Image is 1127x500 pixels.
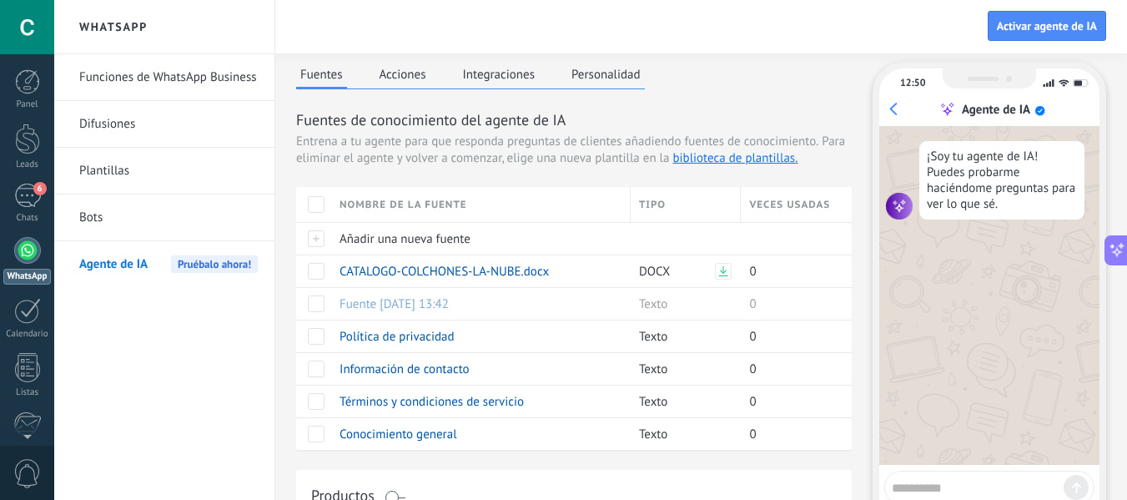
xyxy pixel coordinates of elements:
[749,394,756,410] span: 0
[296,134,845,166] span: Para eliminar el agente y volver a comenzar, elige una nueva plantilla en la
[340,394,524,410] span: Términos y condiciones de servicio
[3,213,52,224] div: Chats
[3,387,52,398] div: Listas
[631,321,733,352] div: Texto
[79,101,258,148] a: Difusiones
[54,101,274,148] li: Difusiones
[3,269,51,285] div: WhatsApp
[919,141,1084,220] div: ¡Soy tu agente de IA! Puedes probarme haciéndome preguntas para ver lo que sé.
[631,418,733,450] div: Texto
[331,255,622,287] div: CATALOGO-COLCHONES-LA-NUBE.docx
[741,418,839,450] div: 0
[631,353,733,385] div: Texto
[3,329,52,340] div: Calendario
[54,194,274,241] li: Bots
[79,194,258,241] a: Bots
[886,193,913,220] img: agent icon
[639,427,667,442] span: Texto
[962,102,1030,118] div: Agente de IA
[3,99,52,110] div: Panel
[375,62,430,87] button: Acciones
[54,148,274,194] li: Plantillas
[296,62,347,89] button: Fuentes
[340,231,470,247] span: Añadir una nueva fuente
[749,264,756,280] span: 0
[672,150,797,166] a: biblioteca de plantillas.
[639,329,667,345] span: Texto
[79,241,258,288] a: Agente de IAPruébalo ahora!
[54,54,274,101] li: Funciones de WhatsApp Business
[54,241,274,287] li: Agente de IA
[741,321,839,352] div: 0
[340,427,457,442] span: Conocimiento general
[340,329,455,345] span: Política de privacidad
[639,361,667,377] span: Texto
[331,386,622,417] div: Términos y condiciones de servicio
[33,182,47,195] span: 6
[459,62,540,87] button: Integraciones
[749,427,756,442] span: 0
[741,386,839,417] div: 0
[3,159,52,170] div: Leads
[631,187,741,222] div: Tipo
[639,264,670,280] span: DOCX
[331,321,622,352] div: Política de privacidad
[900,77,925,89] div: 12:50
[741,187,852,222] div: Veces usadas
[639,394,667,410] span: Texto
[296,134,818,150] span: Entrena a tu agente para que responda preguntas de clientes añadiendo fuentes de conocimiento.
[631,386,733,417] div: Texto
[331,187,630,222] div: Nombre de la fuente
[997,20,1097,32] span: Activar agente de IA
[988,11,1106,41] button: Activar agente de IA
[749,361,756,377] span: 0
[79,54,258,101] a: Funciones de WhatsApp Business
[340,264,549,280] span: CATALOGO-COLCHONES-LA-NUBE.docx
[296,109,852,130] h3: Fuentes de conocimiento del agente de IA
[331,353,622,385] div: Información de contacto
[567,62,645,87] button: Personalidad
[340,361,470,377] span: Información de contacto
[749,329,756,345] span: 0
[631,255,733,287] div: DOCX
[79,241,148,288] span: Agente de IA
[331,418,622,450] div: Conocimiento general
[741,353,839,385] div: 0
[741,255,839,287] div: 0
[79,148,258,194] a: Plantillas
[171,255,258,273] span: Pruébalo ahora!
